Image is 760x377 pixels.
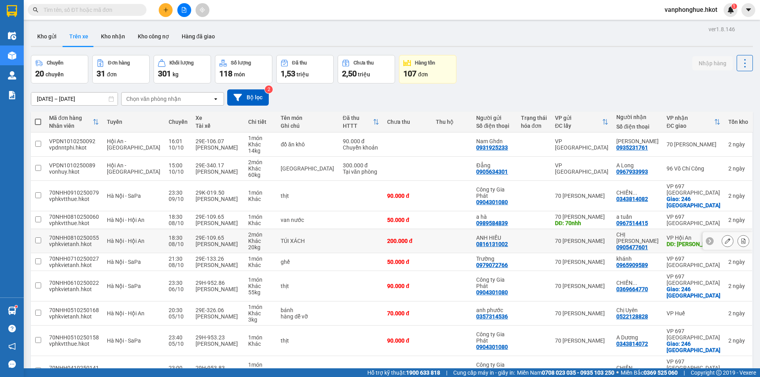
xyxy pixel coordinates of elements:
div: vphkvtthue.hkot [49,196,99,202]
div: hóa đơn [521,123,547,129]
span: 2,50 [342,69,357,78]
div: Chi tiết [248,119,273,125]
span: đơn [107,71,117,78]
div: 70 [PERSON_NAME] [555,283,608,289]
div: thịt [281,283,334,289]
div: [PERSON_NAME] [196,313,240,320]
div: Công ty Gia Phát [476,186,513,199]
svg: open [213,96,219,102]
div: 15:00 [169,162,188,169]
div: 90.000 đ [387,283,427,289]
div: DĐ: 70nhh [555,220,608,226]
div: Giao: 246 Điện Biên Phủ [667,286,720,299]
div: 1 món [248,189,273,196]
div: VPDN1010250089 [49,162,99,169]
sup: 1 [15,305,17,308]
div: Đẳng [476,162,513,169]
span: Hà Nội - SaPa [107,283,141,289]
div: 70NHH0910250079 [49,189,99,196]
div: Trường [476,256,513,262]
div: 70 [PERSON_NAME] [555,259,608,265]
span: Hà Nội - SaPa [107,368,141,374]
span: | [684,368,685,377]
div: 29E-109.65 [196,214,240,220]
button: plus [159,3,173,17]
div: 23:00 [169,365,188,371]
button: Kho công nợ [131,27,175,46]
span: Hà Nội - Hội An [107,238,144,244]
div: 200.000 đ [387,238,427,244]
div: 50.000 đ [387,259,427,265]
div: Trạng thái [521,115,547,121]
button: Chưa thu2,50 triệu [338,55,395,83]
div: 0904301080 [476,199,508,205]
div: 3 kg [248,316,273,323]
th: Toggle SortBy [45,112,103,133]
div: Người gửi [476,115,513,121]
span: Hà Nội - SaPa [107,337,141,344]
div: HTTT [343,123,373,129]
div: CHIẾN DƯƠNG 246 ĐBP SA PA [616,365,659,371]
sup: 2 [265,85,273,93]
div: 70 [PERSON_NAME] [555,337,608,344]
div: 16:01 [169,138,188,144]
span: | [446,368,447,377]
div: 55 kg [248,289,273,296]
div: van nước [281,217,334,223]
div: Nam Ghdn [476,138,513,144]
span: caret-down [745,6,752,13]
div: thịt [281,193,334,199]
div: VP Huế [667,310,720,316]
div: [PERSON_NAME] [196,196,240,202]
div: 0816131002 [476,241,508,247]
div: VPDN1010250092 [49,138,99,144]
div: Khác [248,165,273,172]
div: VP [GEOGRAPHIC_DATA] [555,138,608,151]
div: VP Hội An [667,235,720,241]
div: 0989584839 [476,220,508,226]
div: [PERSON_NAME] [196,144,240,151]
span: 1,53 [281,69,295,78]
span: Hà Nội - Hội An [107,217,144,223]
th: Toggle SortBy [663,112,724,133]
div: 10/10 [169,144,188,151]
span: ngày [733,283,745,289]
div: 29E-133.26 [196,256,240,262]
div: 70 [PERSON_NAME] [555,238,608,244]
div: 2 [728,310,748,316]
div: Tài xế [196,123,240,129]
div: 0931925233 [476,144,508,151]
div: Khác [248,262,273,268]
div: 70 [PERSON_NAME] [667,141,720,148]
div: 29H-952.86 [196,280,240,286]
div: Ghi chú [281,123,334,129]
div: 0935231761 [616,144,648,151]
button: Hàng đã giao [175,27,221,46]
div: Tại văn phòng [343,169,380,175]
div: 20:30 [169,307,188,313]
div: Chị Uyên [616,307,659,313]
img: icon-new-feature [727,6,734,13]
button: file-add [177,3,191,17]
span: Hà Nội - SaPa [107,193,141,199]
div: [PERSON_NAME] [196,286,240,292]
div: TÚI XÁCH [281,238,334,244]
div: 29E-326.06 [196,307,240,313]
span: đơn [418,71,428,78]
div: Đông Lạnh [281,165,334,172]
input: Tìm tên, số ĐT hoặc mã đơn [44,6,137,14]
div: VP 697 [GEOGRAPHIC_DATA] [667,273,720,286]
div: Chưa thu [387,119,427,125]
span: ngày [733,310,745,316]
div: 09/10 [169,196,188,202]
span: plus [163,7,169,13]
div: 2 món [248,231,273,238]
div: 08/10 [169,262,188,268]
div: VP gửi [555,115,602,121]
span: chuyến [46,71,64,78]
div: 18:30 [169,235,188,241]
div: 2 [728,217,748,223]
div: Khác [248,310,273,316]
span: Miền Bắc [621,368,678,377]
div: 2 [728,193,748,199]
